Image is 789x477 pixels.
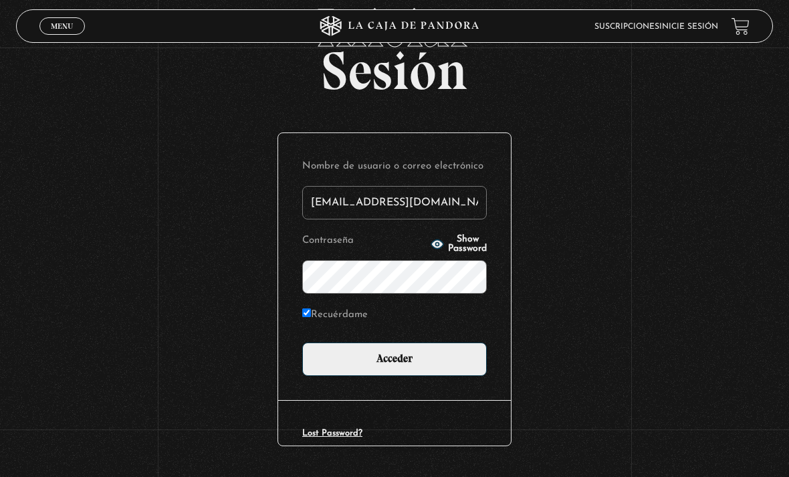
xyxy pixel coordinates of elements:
[47,33,78,43] span: Cerrar
[302,343,487,376] input: Acceder
[594,23,659,31] a: Suscripciones
[302,308,311,317] input: Recuérdame
[431,235,487,254] button: Show Password
[659,23,718,31] a: Inicie sesión
[731,17,750,35] a: View your shopping cart
[302,231,427,250] label: Contraseña
[16,1,774,55] span: Iniciar
[302,306,368,324] label: Recuérdame
[16,1,774,87] h2: Sesión
[448,235,487,254] span: Show Password
[51,22,73,30] span: Menu
[302,157,487,175] label: Nombre de usuario o correo electrónico
[302,429,362,438] a: Lost Password?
